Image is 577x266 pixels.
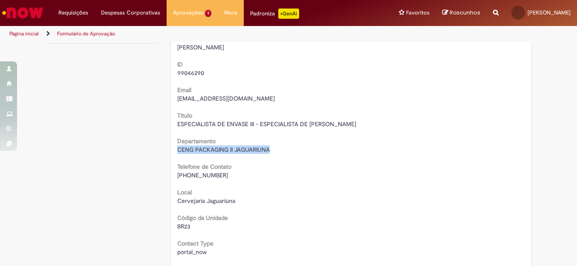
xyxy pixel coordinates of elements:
span: More [224,9,237,17]
ul: Trilhas de página [6,26,378,42]
span: [PHONE_NUMBER] [177,171,228,179]
p: +GenAi [278,9,299,19]
span: Requisições [58,9,88,17]
span: [PERSON_NAME] [177,43,224,51]
b: Email [177,86,191,94]
img: ServiceNow [1,4,45,21]
span: [EMAIL_ADDRESS][DOMAIN_NAME] [177,95,275,102]
b: Título [177,112,192,119]
a: Formulário de Aprovação [57,30,115,37]
a: Página inicial [9,30,39,37]
span: portal_now [177,248,207,256]
b: Contact Type [177,240,213,247]
div: Padroniza [250,9,299,19]
a: Rascunhos [442,9,480,17]
span: Aprovações [173,9,203,17]
span: Despesas Corporativas [101,9,160,17]
b: ID [177,61,183,68]
span: Rascunhos [450,9,480,17]
span: ESPECIALISTA DE ENVASE III - ESPECIALISTA DE [PERSON_NAME] [177,120,356,128]
b: Telefone de Contato [177,163,231,171]
span: Favoritos [406,9,430,17]
b: Departamento [177,137,216,145]
span: BR23 [177,223,190,230]
span: 1 [205,10,211,17]
span: [PERSON_NAME] [528,9,571,16]
span: Cervejaria Jaguariúna [177,197,235,205]
b: Local [177,188,192,196]
span: 99046290 [177,69,204,77]
b: Código da Unidade [177,214,228,222]
span: CENG PACKAGING II JAGUARIUNA [177,146,270,153]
